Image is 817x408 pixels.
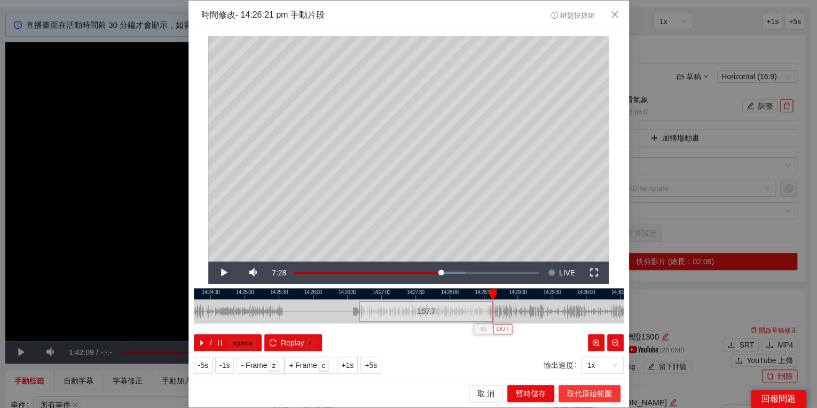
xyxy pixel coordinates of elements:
button: Mute [238,261,268,284]
button: +5s [360,357,381,374]
button: OUT [493,324,512,334]
span: 7:28 [272,268,286,277]
button: +1s [337,357,358,374]
kbd: z [269,361,279,372]
span: / [210,337,212,349]
span: 鍵盤快捷鍵 [551,12,594,19]
button: 取 消 [469,385,503,402]
span: close [610,10,619,19]
label: 輸出速度 [544,357,581,374]
button: Fullscreen [579,261,609,284]
kbd: space [229,338,256,349]
span: 暫時儲存 [516,388,546,399]
button: reloadReplayr [264,334,321,351]
button: Close [600,1,629,29]
span: + Frame [289,359,317,371]
span: 取代原始範圍 [567,388,612,399]
button: 暫時儲存 [507,385,554,402]
button: Seek to live, currently behind live [544,261,579,284]
div: 1:57.7 [359,301,493,322]
span: LIVE [559,261,575,284]
div: Video Player [208,36,609,261]
div: 回報問題 [751,390,806,408]
button: -1s [215,357,234,374]
span: 1x [587,357,617,373]
span: - Frame [241,359,267,371]
span: +5s [365,359,377,371]
span: reload [269,339,277,348]
button: -5s [194,357,213,374]
kbd: c [318,361,329,372]
span: caret-right [198,339,206,348]
button: Play [208,261,238,284]
button: caret-right/pausespace [194,334,262,351]
button: 取代原始範圍 [559,385,620,402]
span: info-circle [551,12,558,19]
button: + Framec [285,357,334,374]
kbd: r [305,338,316,349]
span: zoom-out [611,339,619,348]
button: IN [474,324,493,334]
span: -5s [198,359,208,371]
span: 取 消 [477,388,494,399]
button: - Framez [237,357,285,374]
div: 時間修改 - 14:26:21 pm 手動片段 [201,9,325,21]
span: -1s [219,359,230,371]
span: zoom-in [592,339,600,348]
span: pause [216,339,224,348]
button: zoom-out [607,334,624,351]
div: Progress Bar [293,272,539,274]
span: Replay [281,337,304,349]
button: zoom-in [588,334,604,351]
span: OUT [496,325,509,334]
span: +1s [341,359,353,371]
